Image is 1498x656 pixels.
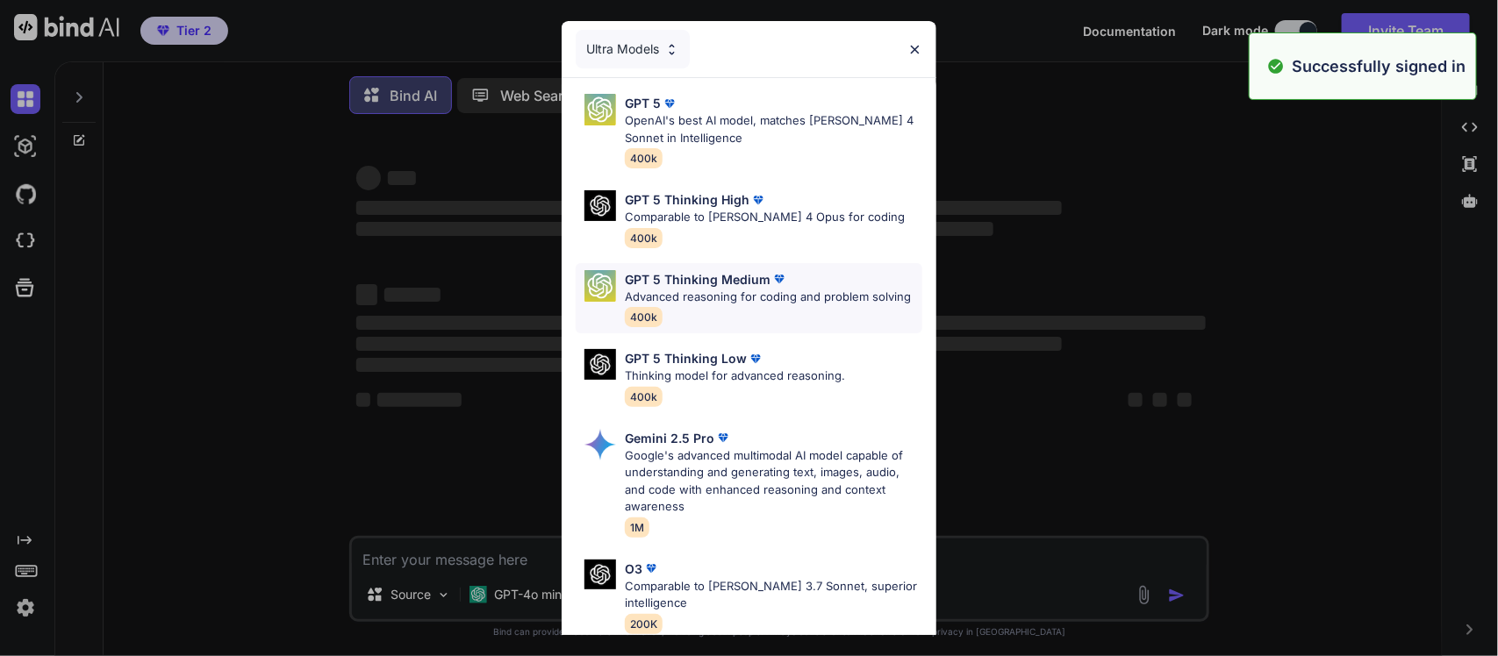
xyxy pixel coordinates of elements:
[576,30,690,68] div: Ultra Models
[771,270,788,288] img: premium
[714,429,732,446] img: premium
[625,307,663,327] span: 400k
[584,190,616,221] img: Pick Models
[749,191,767,209] img: premium
[625,614,663,634] span: 200K
[584,560,616,590] img: Pick Models
[625,349,747,367] p: GPT 5 Thinking Low
[747,350,764,367] img: premium
[625,94,661,112] p: GPT 5
[584,429,616,460] img: Pick Models
[625,560,642,578] p: O3
[907,42,922,57] img: close
[625,447,922,516] p: Google's advanced multimodal AI model capable of understanding and generating text, images, audio...
[642,560,660,577] img: premium
[584,94,616,125] img: Pick Models
[584,270,616,302] img: Pick Models
[625,112,922,146] p: OpenAI's best AI model, matches [PERSON_NAME] 4 Sonnet in Intelligence
[625,367,845,385] p: Thinking model for advanced reasoning.
[625,148,663,168] span: 400k
[625,429,714,447] p: Gemini 2.5 Pro
[625,578,922,612] p: Comparable to [PERSON_NAME] 3.7 Sonnet, superior intelligence
[584,349,616,380] img: Pick Models
[664,42,679,57] img: Pick Models
[625,517,649,538] span: 1M
[625,387,663,407] span: 400k
[661,95,678,112] img: premium
[625,228,663,248] span: 400k
[625,190,749,209] p: GPT 5 Thinking High
[625,209,905,226] p: Comparable to [PERSON_NAME] 4 Opus for coding
[1292,54,1466,78] p: Successfully signed in
[625,289,911,306] p: Advanced reasoning for coding and problem solving
[625,270,771,289] p: GPT 5 Thinking Medium
[1267,54,1285,78] img: alert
